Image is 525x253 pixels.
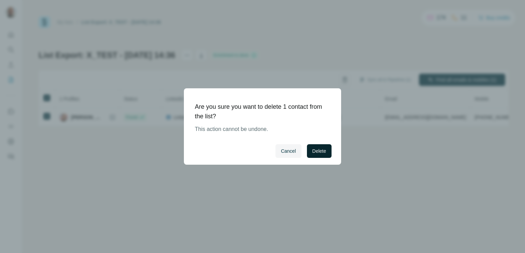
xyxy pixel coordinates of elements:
span: Cancel [281,148,296,154]
button: Cancel [275,144,301,158]
p: This action cannot be undone. [195,125,325,133]
h1: Are you sure you want to delete 1 contact from the list? [195,102,325,121]
button: Delete [307,144,332,158]
span: Delete [312,148,326,154]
